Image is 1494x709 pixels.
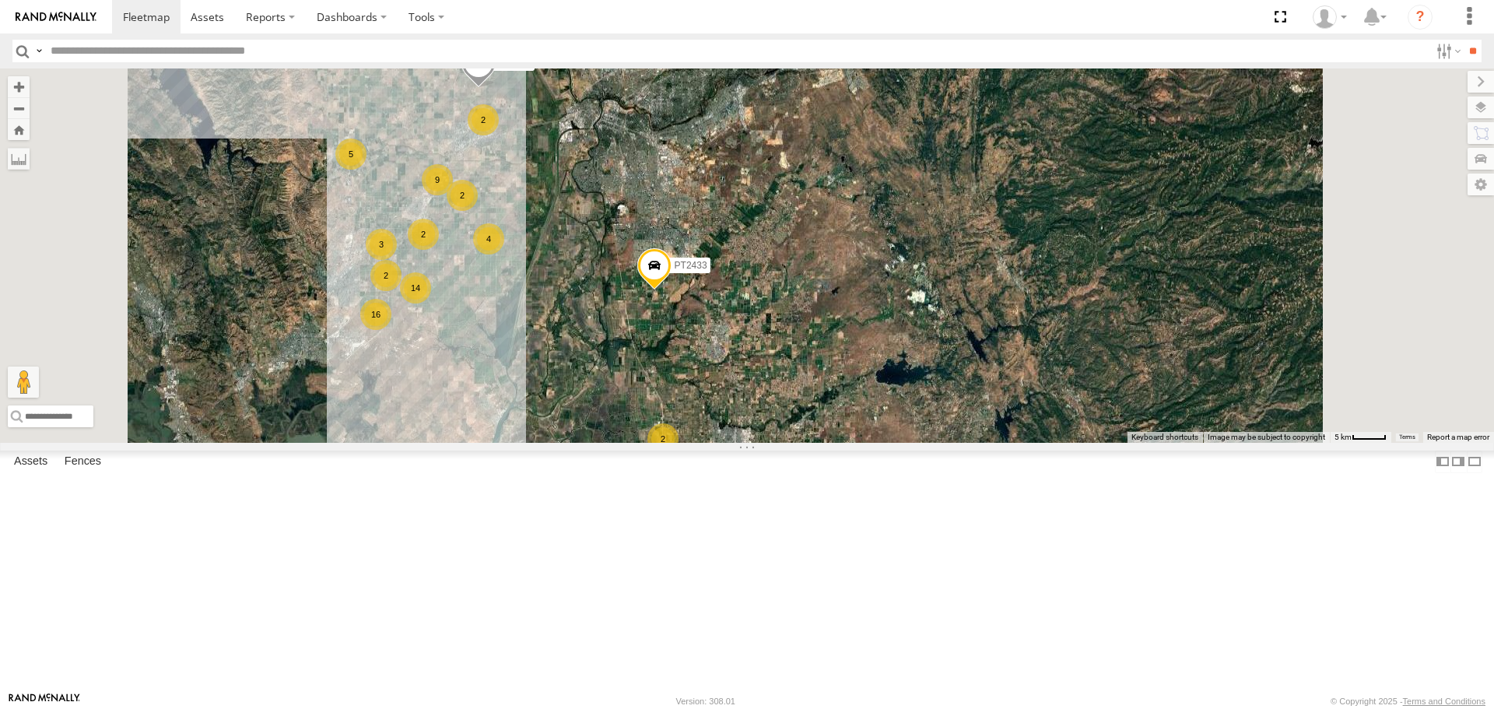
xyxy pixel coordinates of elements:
div: 14 [400,272,431,304]
label: Measure [8,148,30,170]
div: 3 [366,229,397,260]
div: 5 [335,139,366,170]
div: 16 [360,299,391,330]
img: rand-logo.svg [16,12,96,23]
label: Dock Summary Table to the Right [1450,451,1466,473]
div: 2 [647,423,679,455]
label: Fences [57,451,109,473]
a: Terms and Conditions [1403,697,1485,706]
i: ? [1408,5,1433,30]
div: 2 [468,104,499,135]
label: Search Query [33,40,45,62]
button: Drag Pegman onto the map to open Street View [8,367,39,398]
label: Dock Summary Table to the Left [1435,451,1450,473]
label: Hide Summary Table [1467,451,1482,473]
a: Report a map error [1427,433,1489,441]
div: 4 [473,223,504,254]
button: Keyboard shortcuts [1131,432,1198,443]
div: Version: 308.01 [676,697,735,706]
span: PT2433 [675,261,707,272]
a: Visit our Website [9,693,80,709]
div: 2 [370,260,402,291]
span: 5 km [1334,433,1352,441]
span: Image may be subject to copyright [1208,433,1325,441]
div: 2 [408,219,439,250]
button: Zoom out [8,97,30,119]
button: Map Scale: 5 km per 41 pixels [1330,432,1391,443]
div: 2 [447,180,478,211]
button: Zoom in [8,76,30,97]
label: Assets [6,451,55,473]
div: David Lowrie [1307,5,1352,29]
div: 9 [422,164,453,195]
a: Terms (opens in new tab) [1399,433,1415,440]
label: Search Filter Options [1430,40,1464,62]
div: © Copyright 2025 - [1331,697,1485,706]
button: Zoom Home [8,119,30,140]
label: Map Settings [1468,174,1494,195]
